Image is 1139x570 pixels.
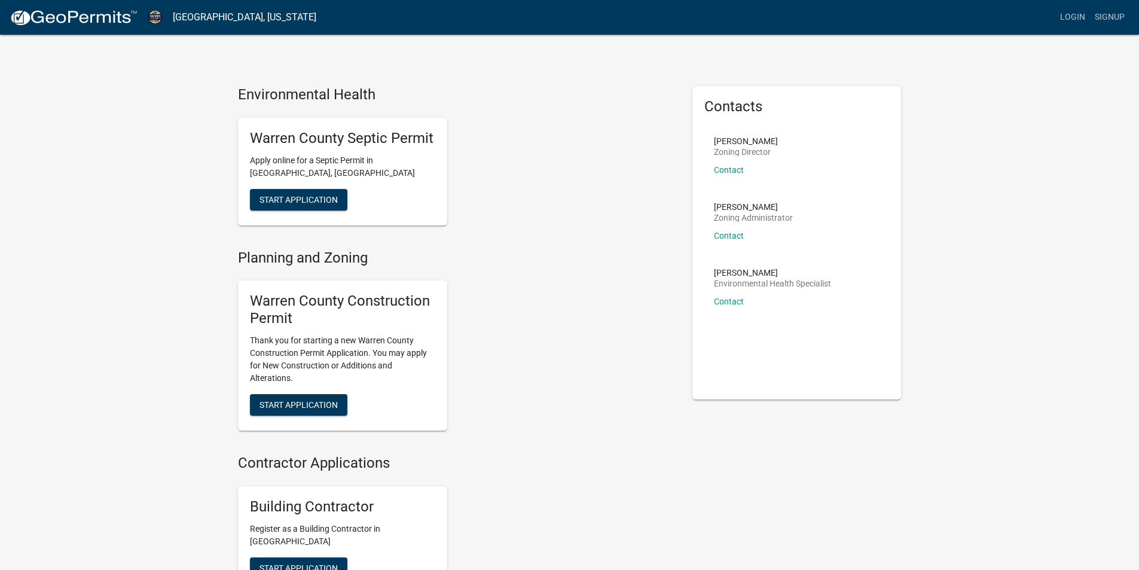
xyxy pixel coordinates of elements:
[250,498,435,516] h5: Building Contractor
[250,394,347,416] button: Start Application
[238,249,674,267] h4: Planning and Zoning
[704,98,890,115] h5: Contacts
[238,86,674,103] h4: Environmental Health
[714,148,778,156] p: Zoning Director
[173,7,316,28] a: [GEOGRAPHIC_DATA], [US_STATE]
[714,269,831,277] p: [PERSON_NAME]
[250,292,435,327] h5: Warren County Construction Permit
[250,334,435,385] p: Thank you for starting a new Warren County Construction Permit Application. You may apply for New...
[147,9,163,25] img: Warren County, Iowa
[238,455,674,472] h4: Contractor Applications
[714,214,793,222] p: Zoning Administrator
[250,130,435,147] h5: Warren County Septic Permit
[1055,6,1090,29] a: Login
[714,231,744,240] a: Contact
[250,523,435,548] p: Register as a Building Contractor in [GEOGRAPHIC_DATA]
[714,165,744,175] a: Contact
[250,154,435,179] p: Apply online for a Septic Permit in [GEOGRAPHIC_DATA], [GEOGRAPHIC_DATA]
[250,189,347,211] button: Start Application
[714,297,744,306] a: Contact
[714,203,793,211] p: [PERSON_NAME]
[259,400,338,409] span: Start Application
[714,137,778,145] p: [PERSON_NAME]
[1090,6,1129,29] a: Signup
[259,194,338,204] span: Start Application
[714,279,831,288] p: Environmental Health Specialist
